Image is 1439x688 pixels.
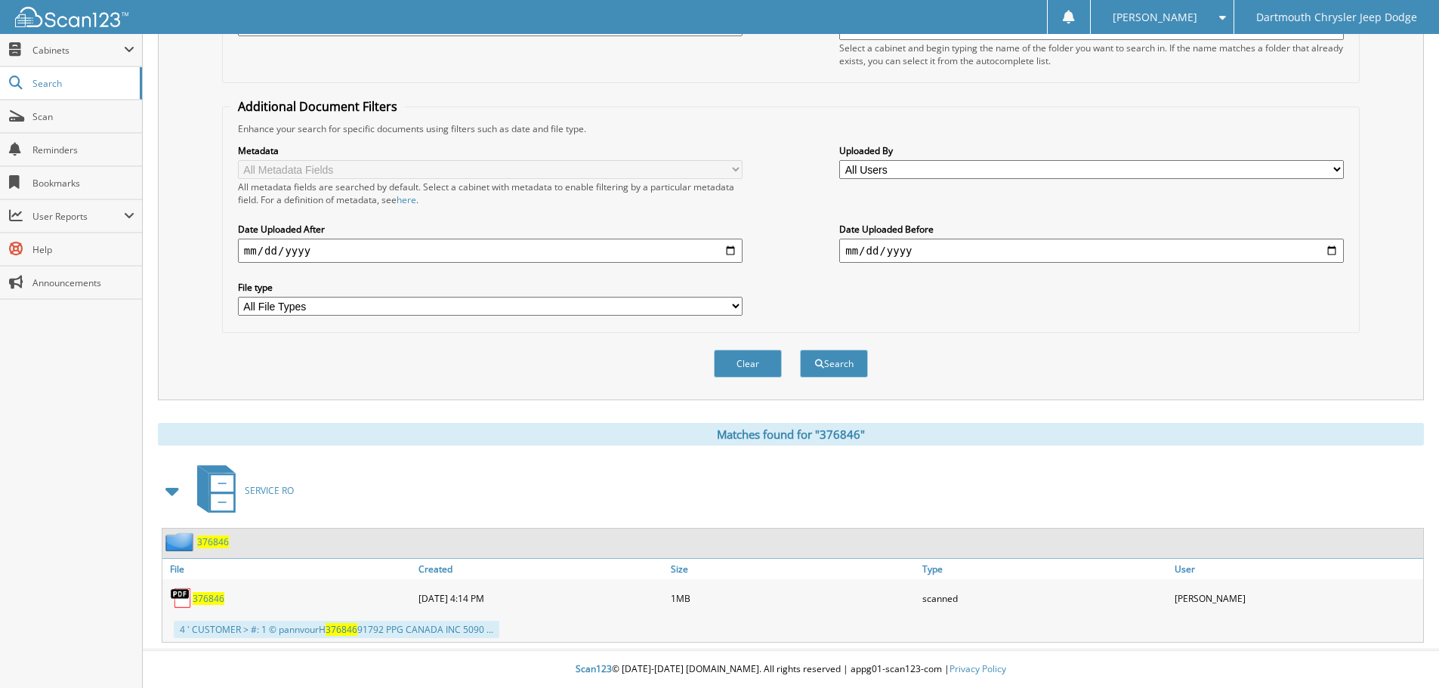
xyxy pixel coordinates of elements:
[174,621,499,638] div: 4 ' CUSTOMER > #: 1 © pannvourH 91792 PPG CANADA INC 5090 ...
[415,583,667,613] div: [DATE] 4:14 PM
[238,223,743,236] label: Date Uploaded After
[245,484,294,497] span: SERVICE RO
[714,350,782,378] button: Clear
[170,587,193,609] img: PDF.png
[839,42,1344,67] div: Select a cabinet and begin typing the name of the folder you want to search in. If the name match...
[32,77,132,90] span: Search
[397,193,416,206] a: here
[32,276,134,289] span: Announcements
[238,180,743,206] div: All metadata fields are searched by default. Select a cabinet with metadata to enable filtering b...
[667,583,919,613] div: 1MB
[839,239,1344,263] input: end
[667,559,919,579] a: Size
[32,44,124,57] span: Cabinets
[1363,615,1439,688] iframe: Chat Widget
[32,110,134,123] span: Scan
[158,423,1424,446] div: Matches found for "376846"
[326,623,357,636] span: 376846
[238,239,743,263] input: start
[162,559,415,579] a: File
[415,559,667,579] a: Created
[143,651,1439,688] div: © [DATE]-[DATE] [DOMAIN_NAME]. All rights reserved | appg01-scan123-com |
[230,98,405,115] legend: Additional Document Filters
[1171,559,1423,579] a: User
[839,144,1344,157] label: Uploaded By
[800,350,868,378] button: Search
[919,583,1171,613] div: scanned
[32,143,134,156] span: Reminders
[919,559,1171,579] a: Type
[32,177,134,190] span: Bookmarks
[1256,13,1417,22] span: Dartmouth Chrysler Jeep Dodge
[1113,13,1197,22] span: [PERSON_NAME]
[576,662,612,675] span: Scan123
[197,535,229,548] a: 376846
[230,122,1351,135] div: Enhance your search for specific documents using filters such as date and file type.
[238,144,743,157] label: Metadata
[32,210,124,223] span: User Reports
[32,243,134,256] span: Help
[839,223,1344,236] label: Date Uploaded Before
[1171,583,1423,613] div: [PERSON_NAME]
[188,461,294,520] a: SERVICE RO
[165,532,197,551] img: folder2.png
[950,662,1006,675] a: Privacy Policy
[15,7,128,27] img: scan123-logo-white.svg
[238,281,743,294] label: File type
[193,592,224,605] a: 376846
